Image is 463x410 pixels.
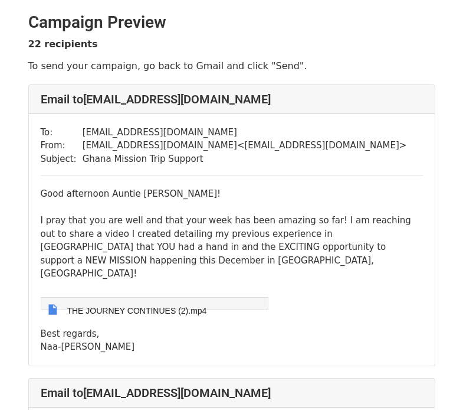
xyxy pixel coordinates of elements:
[47,304,207,317] a: THE JOURNEY CONTINUES (2).mp4
[28,60,435,72] p: To send your campaign, go back to Gmail and click "Send".
[83,139,407,152] td: [EMAIL_ADDRESS][DOMAIN_NAME] < [EMAIL_ADDRESS][DOMAIN_NAME] >
[41,214,423,281] div: I pray that you are well and that your week has been amazing so far! I am reaching out to share a...
[41,126,83,139] td: To:
[41,327,423,341] div: Best regards,
[83,152,407,166] td: Ghana Mission Trip Support
[41,139,83,152] td: From:
[67,306,206,315] span: THE JOURNEY CONTINUES (2).mp4
[41,187,423,354] div: Good afternoon Auntie [PERSON_NAME]! ​
[41,152,83,166] td: Subject:
[41,281,423,294] div: ​
[83,126,407,139] td: [EMAIL_ADDRESS][DOMAIN_NAME]
[41,386,423,400] h4: Email to [EMAIL_ADDRESS][DOMAIN_NAME]
[41,92,423,106] h4: Email to [EMAIL_ADDRESS][DOMAIN_NAME]
[41,340,423,354] div: Naa-[PERSON_NAME]
[28,12,435,32] h2: Campaign Preview
[28,38,98,50] strong: 22 recipients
